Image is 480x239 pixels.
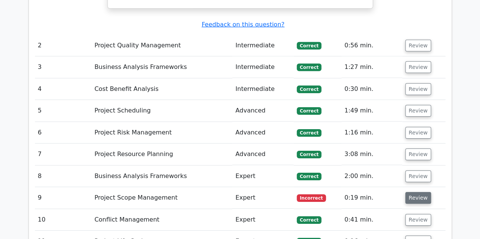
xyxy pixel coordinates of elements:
[91,56,233,78] td: Business Analysis Frameworks
[91,209,233,231] td: Conflict Management
[405,214,431,226] button: Review
[232,100,293,122] td: Advanced
[405,127,431,139] button: Review
[405,148,431,160] button: Review
[35,100,91,122] td: 5
[405,61,431,73] button: Review
[232,187,293,209] td: Expert
[297,86,321,93] span: Correct
[232,56,293,78] td: Intermediate
[91,78,233,100] td: Cost Benefit Analysis
[342,187,402,209] td: 0:19 min.
[35,122,91,144] td: 6
[35,187,91,209] td: 9
[232,144,293,165] td: Advanced
[405,170,431,182] button: Review
[91,144,233,165] td: Project Resource Planning
[297,129,321,137] span: Correct
[35,56,91,78] td: 3
[342,209,402,231] td: 0:41 min.
[342,166,402,187] td: 2:00 min.
[405,83,431,95] button: Review
[232,35,293,56] td: Intermediate
[405,192,431,204] button: Review
[342,78,402,100] td: 0:30 min.
[91,35,233,56] td: Project Quality Management
[342,144,402,165] td: 3:08 min.
[232,122,293,144] td: Advanced
[297,194,326,202] span: Incorrect
[35,209,91,231] td: 10
[91,122,233,144] td: Project Risk Management
[35,144,91,165] td: 7
[297,216,321,224] span: Correct
[232,166,293,187] td: Expert
[342,56,402,78] td: 1:27 min.
[405,105,431,117] button: Review
[342,100,402,122] td: 1:49 min.
[91,100,233,122] td: Project Scheduling
[297,173,321,180] span: Correct
[342,122,402,144] td: 1:16 min.
[91,166,233,187] td: Business Analysis Frameworks
[297,107,321,115] span: Correct
[91,187,233,209] td: Project Scope Management
[232,209,293,231] td: Expert
[232,78,293,100] td: Intermediate
[201,21,284,28] a: Feedback on this question?
[35,35,91,56] td: 2
[405,40,431,52] button: Review
[35,166,91,187] td: 8
[35,78,91,100] td: 4
[297,42,321,50] span: Correct
[297,64,321,71] span: Correct
[297,151,321,158] span: Correct
[342,35,402,56] td: 0:56 min.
